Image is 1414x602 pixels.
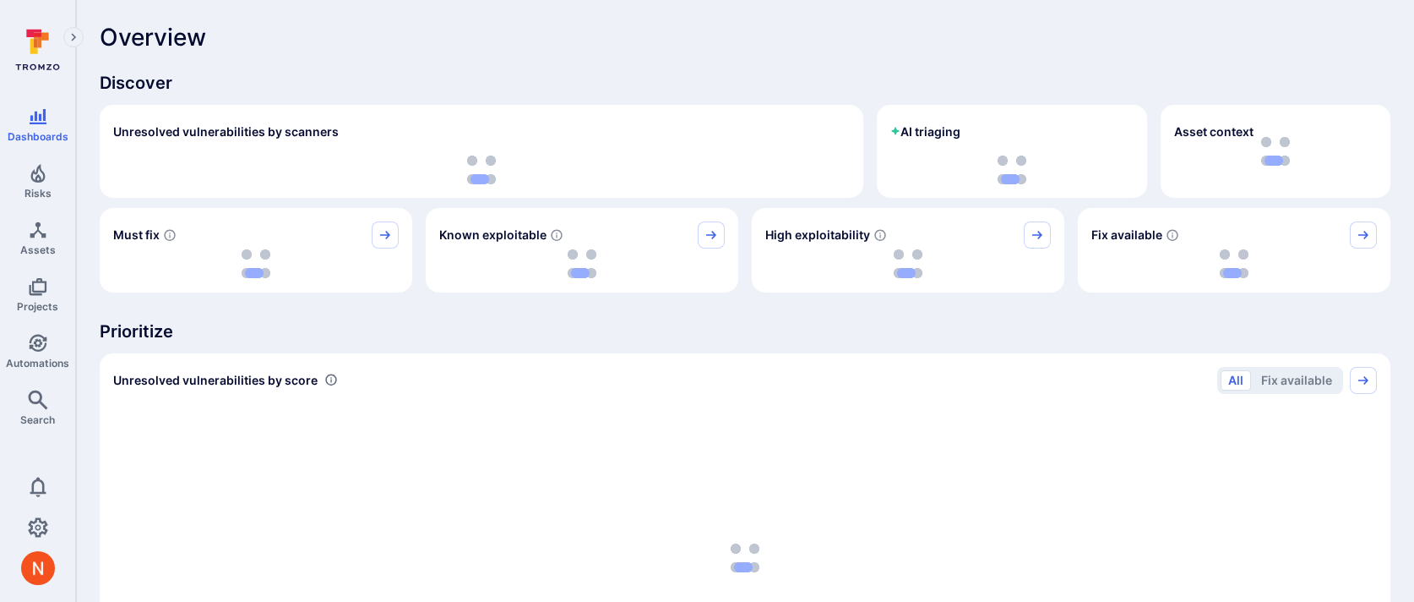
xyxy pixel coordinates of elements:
img: Loading... [467,156,496,184]
span: Fix available [1091,227,1162,244]
div: Neeren Patki [21,551,55,585]
span: Asset context [1174,123,1254,140]
span: Must fix [113,227,160,244]
img: ACg8ocIprwjrgDQnDsNSk9Ghn5p5-B8DpAKWoJ5Gi9syOE4K59tr4Q=s96-c [21,551,55,585]
span: Search [20,413,55,426]
img: Loading... [242,249,270,278]
span: Overview [100,24,206,51]
img: Loading... [1220,249,1248,278]
div: loading spinner [113,156,850,184]
div: Fix available [1078,208,1390,293]
span: Automations [6,357,69,369]
div: loading spinner [113,249,399,279]
img: Loading... [731,544,759,572]
img: Loading... [998,156,1026,184]
div: Number of vulnerabilities in status 'Open' 'Triaged' and 'In process' grouped by score [324,371,338,389]
img: Loading... [894,249,922,278]
span: Discover [100,71,1390,95]
button: Fix available [1254,370,1340,391]
img: Loading... [568,249,596,278]
button: Expand navigation menu [63,27,84,47]
svg: EPSS score ≥ 0.7 [873,228,887,242]
span: Projects [17,300,58,313]
span: Risks [24,187,52,200]
span: Unresolved vulnerabilities by score [113,372,318,389]
h2: AI triaging [890,123,960,140]
span: Assets [20,244,56,256]
svg: Vulnerabilities with fix available [1166,228,1179,242]
h2: Unresolved vulnerabilities by scanners [113,123,339,140]
div: loading spinner [765,249,1051,279]
button: All [1221,370,1251,391]
i: Expand navigation menu [68,30,79,45]
span: Prioritize [100,320,1390,343]
div: Must fix [100,208,412,293]
div: loading spinner [890,156,1134,184]
div: loading spinner [1091,249,1377,279]
span: High exploitability [765,227,870,244]
svg: Risk score >=40 , missed SLA [163,228,177,242]
span: Known exploitable [439,227,547,244]
span: Dashboards [8,130,68,143]
svg: Confirmed exploitable by KEV [550,228,563,242]
div: Known exploitable [426,208,738,293]
div: High exploitability [752,208,1064,293]
div: loading spinner [439,249,725,279]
